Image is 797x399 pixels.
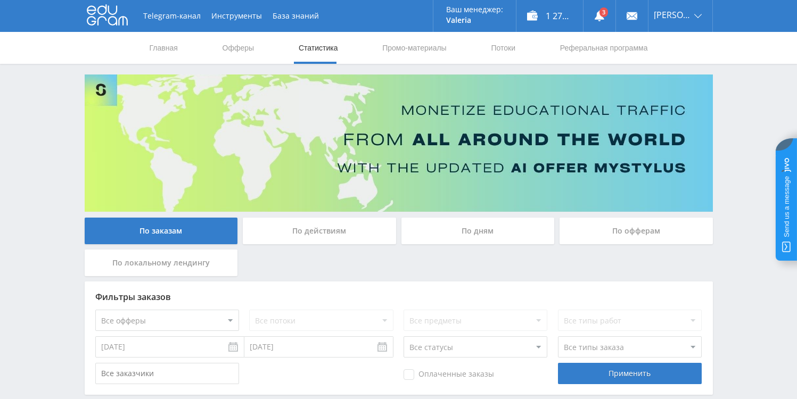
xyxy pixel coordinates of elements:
[85,74,713,212] img: Banner
[243,218,396,244] div: По действиям
[85,218,238,244] div: По заказам
[298,32,339,64] a: Статистика
[85,250,238,276] div: По локальному лендингу
[381,32,447,64] a: Промо-материалы
[401,218,555,244] div: По дням
[446,5,503,14] p: Ваш менеджер:
[559,32,649,64] a: Реферальная программа
[446,16,503,24] p: Valeria
[490,32,516,64] a: Потоки
[95,292,702,302] div: Фильтры заказов
[560,218,713,244] div: По офферам
[558,363,702,384] div: Применить
[149,32,179,64] a: Главная
[221,32,256,64] a: Офферы
[404,369,494,380] span: Оплаченные заказы
[654,11,691,19] span: [PERSON_NAME]
[95,363,239,384] input: Все заказчики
